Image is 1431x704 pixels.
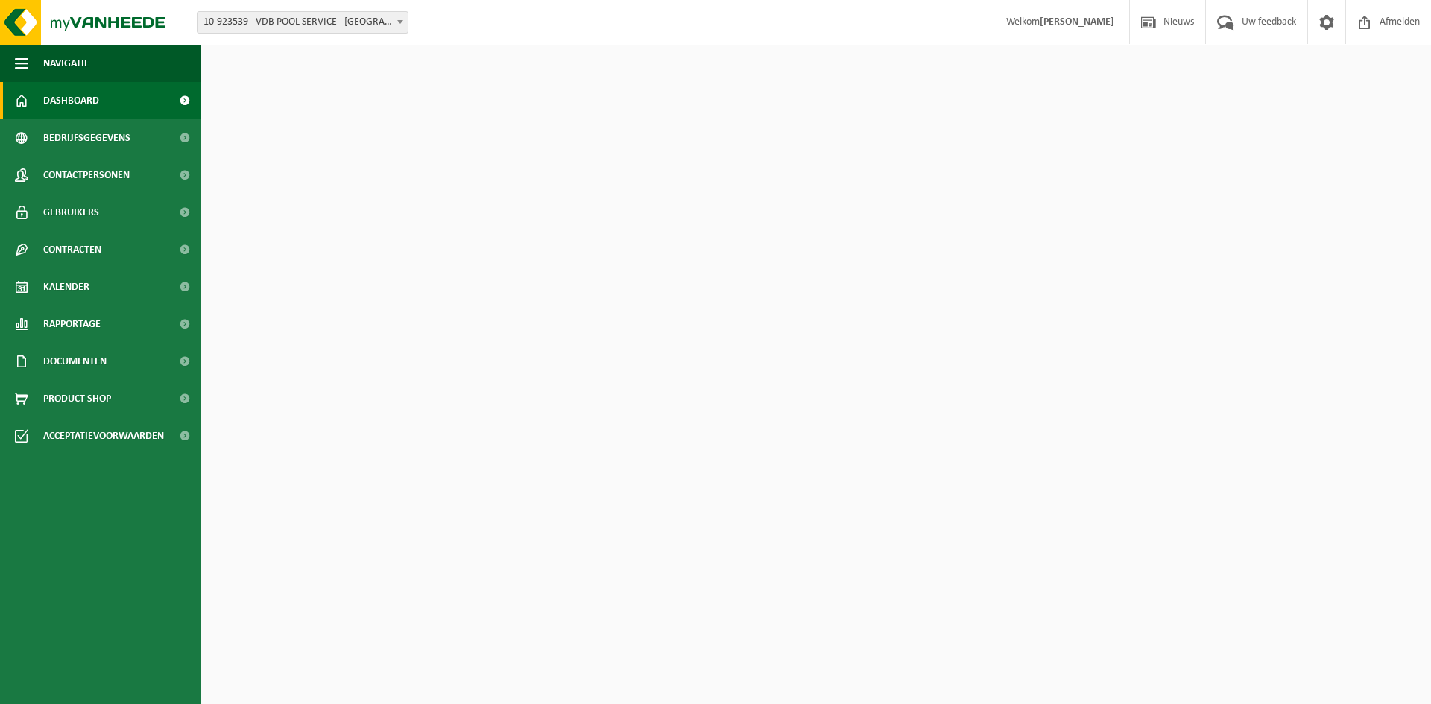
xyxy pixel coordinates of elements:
span: 10-923539 - VDB POOL SERVICE - BERLARE [198,12,408,33]
span: Contactpersonen [43,156,130,194]
span: Kalender [43,268,89,305]
span: 10-923539 - VDB POOL SERVICE - BERLARE [197,11,408,34]
span: Gebruikers [43,194,99,231]
span: Bedrijfsgegevens [43,119,130,156]
strong: [PERSON_NAME] [1040,16,1114,28]
span: Product Shop [43,380,111,417]
span: Documenten [43,343,107,380]
span: Navigatie [43,45,89,82]
span: Contracten [43,231,101,268]
span: Rapportage [43,305,101,343]
span: Dashboard [43,82,99,119]
span: Acceptatievoorwaarden [43,417,164,454]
